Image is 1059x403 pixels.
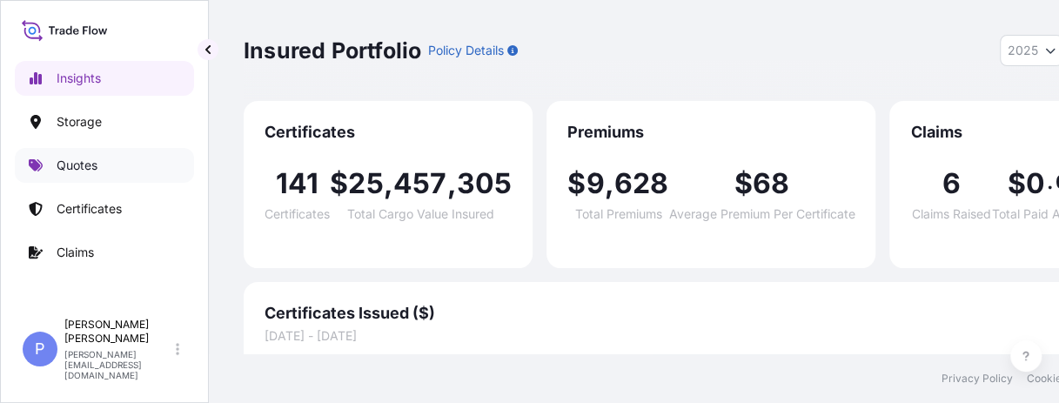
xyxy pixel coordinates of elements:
[57,244,94,261] p: Claims
[330,170,348,198] span: $
[1008,42,1038,59] span: 2025
[276,170,319,198] span: 141
[1047,175,1053,189] span: .
[1007,170,1025,198] span: $
[57,200,122,218] p: Certificates
[1025,170,1044,198] span: 0
[457,170,513,198] span: 305
[347,208,494,220] span: Total Cargo Value Insured
[942,170,961,198] span: 6
[942,372,1013,386] a: Privacy Policy
[567,122,855,143] span: Premiums
[393,170,447,198] span: 457
[265,122,512,143] span: Certificates
[446,170,456,198] span: ,
[668,208,855,220] span: Average Premium Per Certificate
[57,70,101,87] p: Insights
[244,37,421,64] p: Insured Portfolio
[64,349,172,380] p: [PERSON_NAME][EMAIL_ADDRESS][DOMAIN_NAME]
[15,235,194,270] a: Claims
[265,208,330,220] span: Certificates
[428,42,504,59] p: Policy Details
[15,148,194,183] a: Quotes
[15,104,194,139] a: Storage
[15,191,194,226] a: Certificates
[912,208,991,220] span: Claims Raised
[35,340,45,358] span: P
[567,170,586,198] span: $
[384,170,393,198] span: ,
[734,170,753,198] span: $
[15,61,194,96] a: Insights
[64,318,172,346] p: [PERSON_NAME] [PERSON_NAME]
[57,157,97,174] p: Quotes
[586,170,604,198] span: 9
[574,208,661,220] span: Total Premiums
[605,170,614,198] span: ,
[57,113,102,131] p: Storage
[753,170,789,198] span: 68
[614,170,669,198] span: 628
[348,170,383,198] span: 25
